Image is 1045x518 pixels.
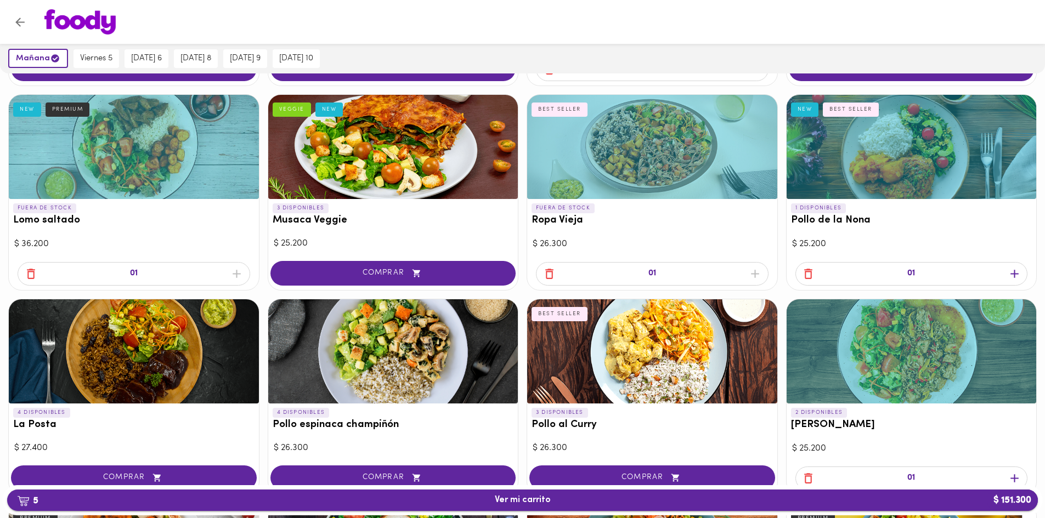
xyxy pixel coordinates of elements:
[274,442,513,454] div: $ 26.300
[284,473,502,482] span: COMPRAR
[532,408,588,418] p: 3 DISPONIBLES
[16,53,60,64] span: mañana
[792,442,1031,455] div: $ 25.200
[13,203,76,213] p: FUERA DE STOCK
[44,9,116,35] img: logo.png
[13,419,255,431] h3: La Posta
[7,489,1038,511] button: 5Ver mi carrito$ 151.300
[273,215,514,226] h3: Musaca Veggie
[7,9,33,36] button: Volver
[9,95,259,199] div: Lomo saltado
[279,54,313,64] span: [DATE] 10
[823,103,879,117] div: BEST SELLER
[527,95,777,199] div: Ropa Vieja
[80,54,112,64] span: viernes 5
[532,103,588,117] div: BEST SELLER
[223,49,267,68] button: [DATE] 9
[268,95,518,199] div: Musaca Veggie
[907,267,915,280] p: 01
[130,267,138,280] p: 01
[495,495,551,505] span: Ver mi carrito
[14,238,253,251] div: $ 36.200
[125,49,168,68] button: [DATE] 6
[74,49,119,68] button: viernes 5
[270,465,516,490] button: COMPRAR
[273,203,329,213] p: 3 DISPONIBLES
[791,103,819,117] div: NEW
[11,465,257,490] button: COMPRAR
[8,49,68,68] button: mañana
[13,408,70,418] p: 4 DISPONIBLES
[907,472,915,485] p: 01
[791,215,1032,226] h3: Pollo de la Nona
[230,54,261,64] span: [DATE] 9
[787,95,1037,199] div: Pollo de la Nona
[14,442,253,454] div: $ 27.400
[532,307,588,321] div: BEST SELLER
[268,299,518,403] div: Pollo espinaca champiñón
[792,238,1031,251] div: $ 25.200
[527,299,777,403] div: Pollo al Curry
[532,203,595,213] p: FUERA DE STOCK
[270,261,516,286] button: COMPRAR
[274,237,513,250] div: $ 25.200
[273,408,330,418] p: 4 DISPONIBLES
[13,103,41,117] div: NEW
[13,215,255,226] h3: Lomo saltado
[787,299,1037,403] div: Arroz chaufa
[315,103,343,117] div: NEW
[791,419,1032,431] h3: [PERSON_NAME]
[131,54,162,64] span: [DATE] 6
[10,493,45,508] b: 5
[284,269,502,278] span: COMPRAR
[533,238,772,251] div: $ 26.300
[981,454,1034,507] iframe: Messagebird Livechat Widget
[9,299,259,403] div: La Posta
[273,103,311,117] div: VEGGIE
[533,442,772,454] div: $ 26.300
[17,496,30,506] img: cart.png
[529,465,775,490] button: COMPRAR
[25,473,243,482] span: COMPRAR
[273,49,320,68] button: [DATE] 10
[543,473,761,482] span: COMPRAR
[532,215,773,226] h3: Ropa Vieja
[174,49,218,68] button: [DATE] 8
[791,408,848,418] p: 2 DISPONIBLES
[46,103,90,117] div: PREMIUM
[648,267,656,280] p: 01
[180,54,211,64] span: [DATE] 8
[532,419,773,431] h3: Pollo al Curry
[791,203,846,213] p: 1 DISPONIBLES
[273,419,514,431] h3: Pollo espinaca champiñón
